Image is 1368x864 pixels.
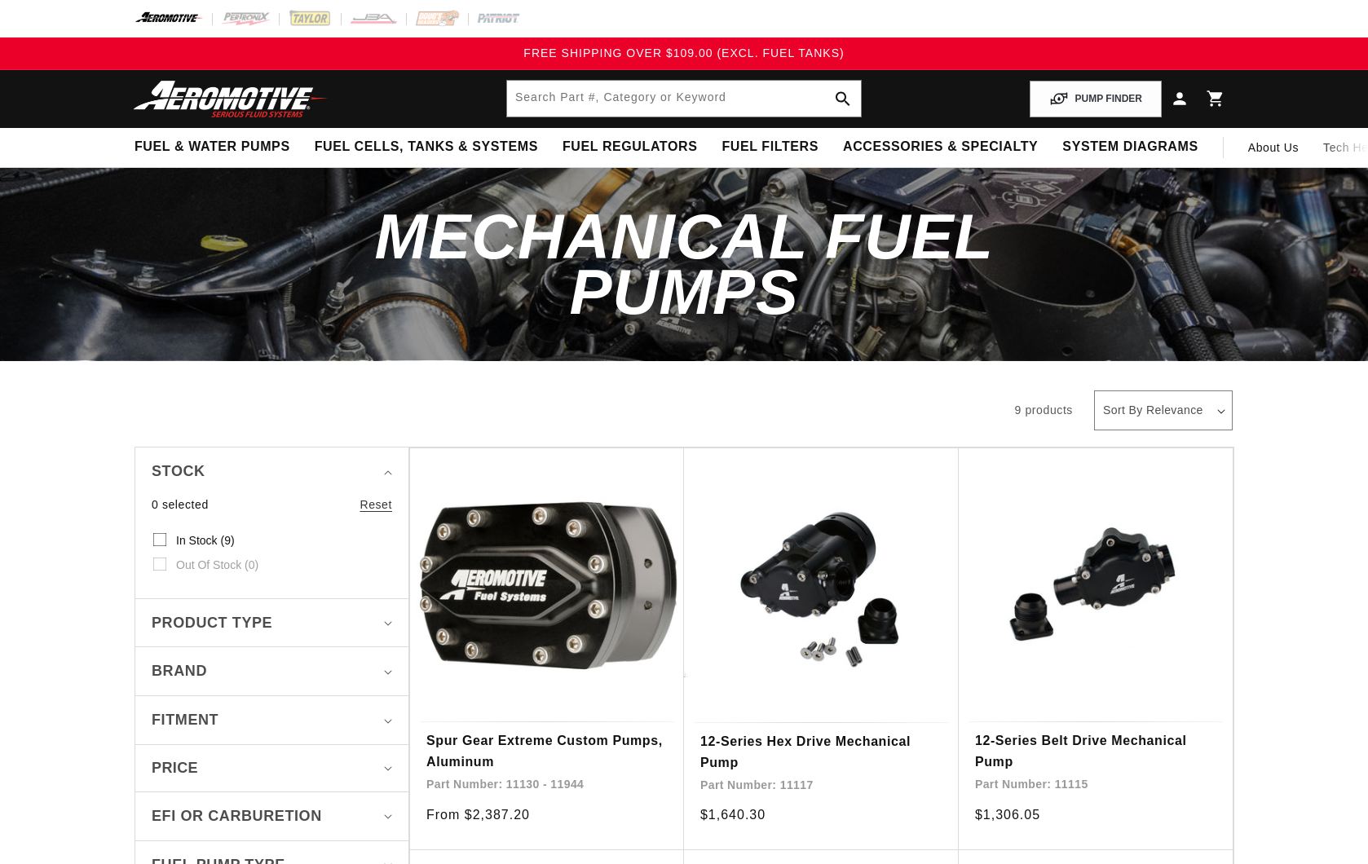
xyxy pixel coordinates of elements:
[152,792,392,840] summary: EFI or Carburetion (0 selected)
[1050,128,1210,166] summary: System Diagrams
[831,128,1050,166] summary: Accessories & Specialty
[129,80,333,118] img: Aeromotive
[122,128,302,166] summary: Fuel & Water Pumps
[563,139,697,156] span: Fuel Regulators
[722,139,819,156] span: Fuel Filters
[152,611,272,635] span: Product type
[152,745,392,791] summary: Price
[375,201,994,328] span: Mechanical Fuel Pumps
[135,139,290,156] span: Fuel & Water Pumps
[176,533,235,548] span: In stock (9)
[176,558,258,572] span: Out of stock (0)
[152,696,392,744] summary: Fitment (0 selected)
[360,496,392,514] a: Reset
[1015,403,1073,417] span: 9 products
[507,81,861,117] input: Search by Part Number, Category or Keyword
[426,730,668,772] a: Spur Gear Extreme Custom Pumps, Aluminum
[1236,128,1311,167] a: About Us
[709,128,831,166] summary: Fuel Filters
[1062,139,1198,156] span: System Diagrams
[152,708,218,732] span: Fitment
[843,139,1038,156] span: Accessories & Specialty
[523,46,844,60] span: FREE SHIPPING OVER $109.00 (EXCL. FUEL TANKS)
[700,731,942,773] a: 12-Series Hex Drive Mechanical Pump
[550,128,709,166] summary: Fuel Regulators
[152,447,392,496] summary: Stock (0 selected)
[825,81,861,117] button: search button
[152,757,198,779] span: Price
[152,599,392,647] summary: Product type (0 selected)
[152,460,205,483] span: Stock
[302,128,550,166] summary: Fuel Cells, Tanks & Systems
[152,804,322,828] span: EFI or Carburetion
[152,496,209,514] span: 0 selected
[975,730,1216,772] a: 12-Series Belt Drive Mechanical Pump
[152,659,207,683] span: Brand
[1248,141,1299,154] span: About Us
[152,647,392,695] summary: Brand (0 selected)
[315,139,538,156] span: Fuel Cells, Tanks & Systems
[1030,81,1162,117] button: PUMP FINDER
